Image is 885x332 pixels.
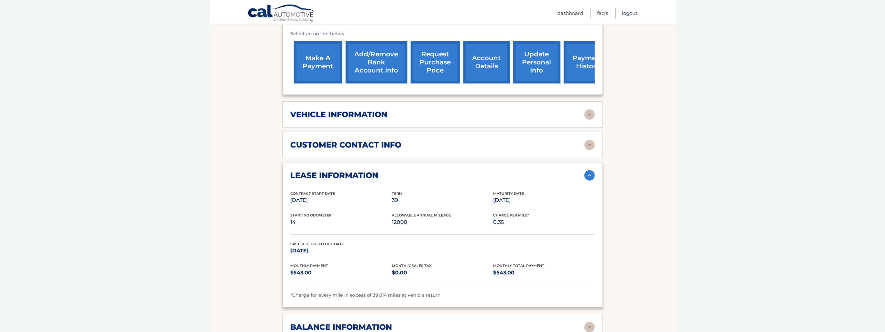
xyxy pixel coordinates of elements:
[291,110,388,119] h2: vehicle information
[493,191,524,196] span: Maturity Date
[291,292,441,298] span: *Charge for every mile in excess of 39,014 miles at vehicle return
[392,268,493,277] p: $0.00
[622,8,638,18] a: Logout
[493,196,594,205] p: [DATE]
[564,41,612,83] a: payment history
[493,263,544,268] span: Monthly Total Payment
[291,263,328,268] span: Monthly Payment
[291,218,392,227] p: 14
[597,8,608,18] a: FAQ's
[291,171,379,180] h2: lease information
[291,140,402,150] h2: customer contact info
[291,322,392,332] h2: balance information
[411,41,460,83] a: request purchase price
[291,196,392,205] p: [DATE]
[291,246,392,255] p: [DATE]
[463,41,510,83] a: account details
[291,30,595,38] p: Select an option below:
[493,213,529,217] span: Charge Per Mile*
[392,191,403,196] span: Term
[392,213,451,217] span: Allowable Annual Mileage
[392,263,432,268] span: Monthly Sales Tax
[584,109,595,120] img: accordion-rest.svg
[346,41,407,83] a: Add/Remove bank account info
[493,268,594,277] p: $543.00
[291,213,332,217] span: Starting Odometer
[392,218,493,227] p: 12000
[291,268,392,277] p: $543.00
[291,191,335,196] span: Contract Start Date
[513,41,560,83] a: update personal info
[291,242,344,246] span: Last Scheduled Due Date
[558,8,583,18] a: Dashboard
[584,140,595,150] img: accordion-rest.svg
[493,218,594,227] p: 0.35
[294,41,342,83] a: make a payment
[248,4,315,23] a: Cal Automotive
[584,170,595,181] img: accordion-active.svg
[392,196,493,205] p: 39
